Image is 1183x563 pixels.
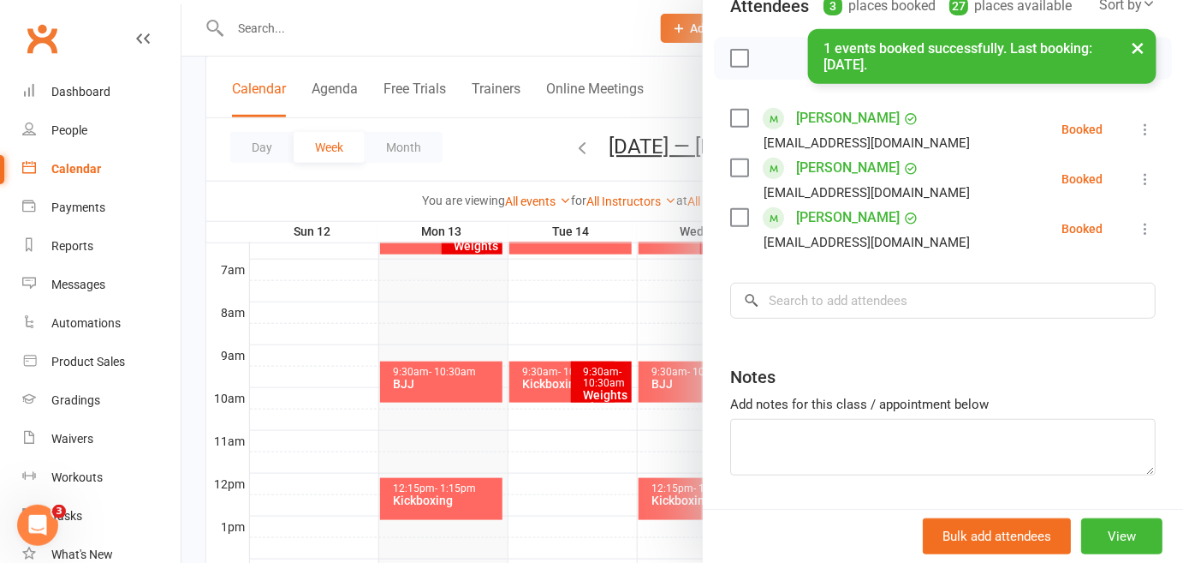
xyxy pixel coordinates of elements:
div: Add notes for this class / appointment below [730,394,1156,415]
div: Automations [51,316,121,330]
div: Gradings [51,393,100,407]
a: Messages [22,266,181,304]
div: Workouts [51,470,103,484]
div: Booked [1061,223,1103,235]
button: × [1123,29,1154,66]
iframe: Intercom live chat [17,505,58,546]
div: 1 events booked successfully. Last booking: [DATE]. [808,29,1156,84]
input: Search to add attendees [730,283,1156,319]
a: Workouts [22,458,181,497]
div: Messages [51,278,105,291]
div: Dashboard [51,85,110,99]
div: Waivers [51,432,93,446]
span: 3 [52,505,66,518]
a: Calendar [22,150,181,189]
div: Booked [1061,123,1103,135]
div: Calendar [51,162,101,176]
div: People [51,123,87,137]
div: Payments [51,201,105,214]
a: Automations [22,304,181,343]
div: What's New [51,548,113,561]
div: Booked [1061,173,1103,185]
a: Dashboard [22,73,181,111]
a: Clubworx [21,17,63,60]
div: [EMAIL_ADDRESS][DOMAIN_NAME] [764,132,970,154]
div: [EMAIL_ADDRESS][DOMAIN_NAME] [764,182,970,204]
a: Tasks [22,497,181,536]
div: Notes [730,365,776,389]
div: Tasks [51,509,82,523]
a: Reports [22,227,181,266]
button: View [1081,518,1162,554]
div: [EMAIL_ADDRESS][DOMAIN_NAME] [764,231,970,254]
a: Product Sales [22,343,181,381]
a: [PERSON_NAME] [796,105,900,132]
a: [PERSON_NAME] [796,204,900,231]
a: Waivers [22,420,181,458]
a: Gradings [22,381,181,420]
a: [PERSON_NAME] [796,154,900,182]
button: Bulk add attendees [923,518,1071,554]
div: Product Sales [51,355,125,368]
a: People [22,111,181,150]
a: Payments [22,189,181,227]
div: Reports [51,239,93,253]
